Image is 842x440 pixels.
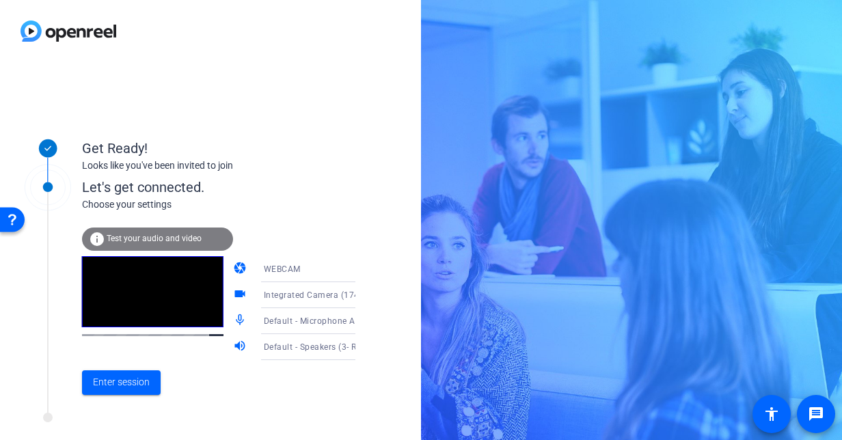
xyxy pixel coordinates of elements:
[233,339,249,355] mat-icon: volume_up
[264,264,301,274] span: WEBCAM
[264,315,613,326] span: Default - Microphone Array (3- Intel® Smart Sound Technology for Digital Microphones)
[82,138,355,159] div: Get Ready!
[89,231,105,247] mat-icon: info
[82,159,355,173] div: Looks like you've been invited to join
[82,370,161,395] button: Enter session
[233,313,249,329] mat-icon: mic_none
[233,287,249,303] mat-icon: videocam
[93,375,150,389] span: Enter session
[233,261,249,277] mat-icon: camera
[264,289,387,300] span: Integrated Camera (174f:11af)
[82,197,383,212] div: Choose your settings
[82,177,383,197] div: Let's get connected.
[808,406,824,422] mat-icon: message
[107,234,202,243] span: Test your audio and video
[763,406,780,422] mat-icon: accessibility
[264,341,421,352] span: Default - Speakers (3- Realtek(R) Audio)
